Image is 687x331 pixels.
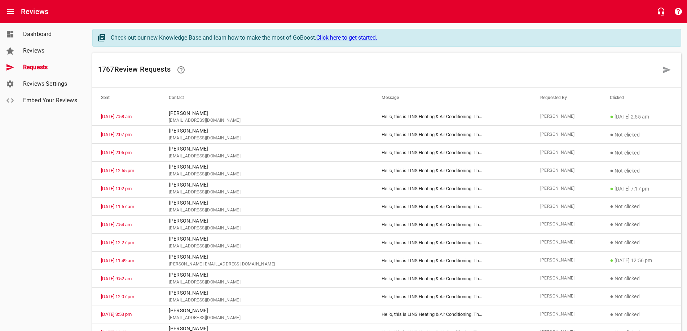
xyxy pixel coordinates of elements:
[101,276,132,281] a: [DATE] 9:52 am
[658,61,675,79] a: Request a review
[101,132,132,137] a: [DATE] 2:07 pm
[540,275,593,282] span: [PERSON_NAME]
[169,181,364,189] p: [PERSON_NAME]
[610,221,613,228] span: ●
[610,131,613,138] span: ●
[169,127,364,135] p: [PERSON_NAME]
[169,171,364,178] span: [EMAIL_ADDRESS][DOMAIN_NAME]
[610,166,673,175] p: Not clicked
[169,314,364,322] span: [EMAIL_ADDRESS][DOMAIN_NAME]
[101,240,134,245] a: [DATE] 12:27 pm
[169,145,364,153] p: [PERSON_NAME]
[169,225,364,232] span: [EMAIL_ADDRESS][DOMAIN_NAME]
[601,88,681,108] th: Clicked
[169,261,364,268] span: [PERSON_NAME][EMAIL_ADDRESS][DOMAIN_NAME]
[169,271,364,279] p: [PERSON_NAME]
[101,114,132,119] a: [DATE] 7:58 am
[373,233,531,251] td: Hello, this is LINS Heating & Air Conditioning. Th ...
[169,289,364,297] p: [PERSON_NAME]
[610,184,673,193] p: [DATE] 7:17 pm
[169,109,364,117] p: [PERSON_NAME]
[540,113,593,120] span: [PERSON_NAME]
[610,292,673,301] p: Not clicked
[610,185,613,192] span: ●
[23,63,78,72] span: Requests
[169,163,364,171] p: [PERSON_NAME]
[373,108,531,126] td: Hello, this is LINS Heating & Air Conditioning. Th ...
[169,207,364,214] span: [EMAIL_ADDRESS][DOMAIN_NAME]
[101,312,132,317] a: [DATE] 3:53 pm
[169,307,364,314] p: [PERSON_NAME]
[169,253,364,261] p: [PERSON_NAME]
[652,3,670,20] button: Live Chat
[111,33,674,42] div: Check out our new Knowledge Base and learn how to make the most of GoBoost.
[23,80,78,88] span: Reviews Settings
[610,274,673,283] p: Not clicked
[373,88,531,108] th: Message
[169,189,364,196] span: [EMAIL_ADDRESS][DOMAIN_NAME]
[373,215,531,233] td: Hello, this is LINS Heating & Air Conditioning. Th ...
[610,220,673,229] p: Not clicked
[540,221,593,228] span: [PERSON_NAME]
[169,297,364,304] span: [EMAIL_ADDRESS][DOMAIN_NAME]
[373,180,531,198] td: Hello, this is LINS Heating & Air Conditioning. Th ...
[373,144,531,162] td: Hello, this is LINS Heating & Air Conditioning. Th ...
[610,203,613,210] span: ●
[610,202,673,211] p: Not clicked
[610,238,673,247] p: Not clicked
[373,126,531,144] td: Hello, this is LINS Heating & Air Conditioning. Th ...
[610,149,613,156] span: ●
[610,310,673,319] p: Not clicked
[101,294,134,299] a: [DATE] 12:07 pm
[101,150,132,155] a: [DATE] 2:05 pm
[373,305,531,323] td: Hello, this is LINS Heating & Air Conditioning. Th ...
[610,112,673,121] p: [DATE] 2:55 am
[98,61,658,79] h6: 1767 Review Request s
[169,243,364,250] span: [EMAIL_ADDRESS][DOMAIN_NAME]
[23,30,78,39] span: Dashboard
[540,185,593,192] span: [PERSON_NAME]
[610,130,673,139] p: Not clicked
[670,3,687,20] button: Support Portal
[610,311,613,318] span: ●
[610,113,613,120] span: ●
[101,258,134,263] a: [DATE] 11:49 am
[610,293,613,300] span: ●
[540,149,593,156] span: [PERSON_NAME]
[101,222,132,227] a: [DATE] 7:54 am
[373,269,531,287] td: Hello, this is LINS Heating & Air Conditioning. Th ...
[540,311,593,318] span: [PERSON_NAME]
[540,293,593,300] span: [PERSON_NAME]
[540,131,593,138] span: [PERSON_NAME]
[92,88,160,108] th: Sent
[169,235,364,243] p: [PERSON_NAME]
[316,34,377,41] a: Click here to get started.
[610,256,673,265] p: [DATE] 12:56 pm
[172,61,190,79] a: Learn how requesting reviews can improve your online presence
[101,204,134,209] a: [DATE] 11:57 am
[169,153,364,160] span: [EMAIL_ADDRESS][DOMAIN_NAME]
[610,275,613,282] span: ●
[373,287,531,305] td: Hello, this is LINS Heating & Air Conditioning. Th ...
[2,3,19,20] button: Open drawer
[540,167,593,174] span: [PERSON_NAME]
[540,203,593,210] span: [PERSON_NAME]
[610,148,673,157] p: Not clicked
[169,117,364,124] span: [EMAIL_ADDRESS][DOMAIN_NAME]
[610,257,613,264] span: ●
[169,199,364,207] p: [PERSON_NAME]
[101,186,132,191] a: [DATE] 1:02 pm
[23,96,78,105] span: Embed Your Reviews
[373,162,531,180] td: Hello, this is LINS Heating & Air Conditioning. Th ...
[373,251,531,269] td: Hello, this is LINS Heating & Air Conditioning. Th ...
[160,88,373,108] th: Contact
[532,88,602,108] th: Requested By
[169,217,364,225] p: [PERSON_NAME]
[169,135,364,142] span: [EMAIL_ADDRESS][DOMAIN_NAME]
[540,239,593,246] span: [PERSON_NAME]
[21,6,48,17] h6: Reviews
[23,46,78,55] span: Reviews
[373,198,531,216] td: Hello, this is LINS Heating & Air Conditioning. Th ...
[610,239,613,246] span: ●
[169,279,364,286] span: [EMAIL_ADDRESS][DOMAIN_NAME]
